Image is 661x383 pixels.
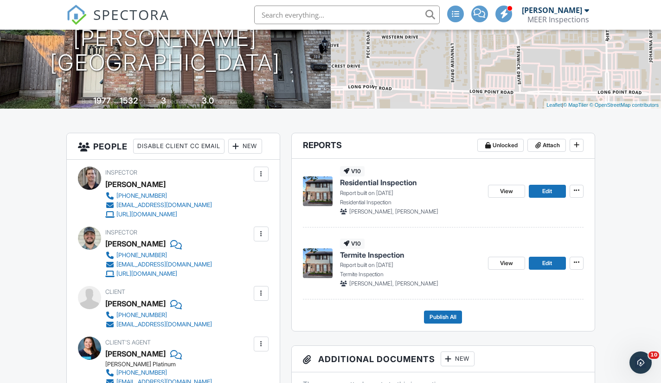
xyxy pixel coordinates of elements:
div: New [441,351,475,366]
span: 10 [648,351,659,359]
div: [PHONE_NUMBER] [116,252,167,259]
div: [EMAIL_ADDRESS][DOMAIN_NAME] [116,201,212,209]
a: [PHONE_NUMBER] [105,311,212,320]
div: [URL][DOMAIN_NAME] [116,270,177,278]
div: [URL][DOMAIN_NAME] [116,211,177,218]
div: 1532 [120,96,138,105]
a: [PHONE_NUMBER] [105,368,212,377]
a: [EMAIL_ADDRESS][DOMAIN_NAME] [105,260,212,269]
span: Inspector [105,169,137,176]
div: [EMAIL_ADDRESS][DOMAIN_NAME] [116,321,212,328]
a: [URL][DOMAIN_NAME] [105,269,212,279]
div: 1977 [93,96,111,105]
span: bathrooms [215,98,242,105]
a: [EMAIL_ADDRESS][DOMAIN_NAME] [105,201,212,210]
a: Leaflet [546,102,562,108]
a: SPECTORA [66,13,169,32]
div: [PERSON_NAME] Platinum [105,361,219,368]
div: [PHONE_NUMBER] [116,369,167,377]
div: Disable Client CC Email [133,139,225,154]
h3: Additional Documents [292,346,595,372]
iframe: Intercom live chat [629,351,652,374]
span: Built [82,98,92,105]
span: Client's Agent [105,339,151,346]
a: [EMAIL_ADDRESS][DOMAIN_NAME] [105,320,212,329]
div: [PERSON_NAME] [105,297,166,311]
div: [PERSON_NAME] [105,177,166,191]
span: Client [105,288,125,295]
div: 3 [161,96,166,105]
div: New [228,139,262,154]
div: [PERSON_NAME] [105,347,166,361]
div: [PHONE_NUMBER] [116,312,167,319]
a: [PHONE_NUMBER] [105,191,212,201]
span: Inspector [105,229,137,236]
span: SPECTORA [93,5,169,24]
img: The Best Home Inspection Software - Spectora [66,5,87,25]
a: © OpenStreetMap contributors [590,102,659,108]
div: [PERSON_NAME] [105,237,166,251]
span: sq. ft. [139,98,152,105]
span: bedrooms [167,98,193,105]
a: [URL][DOMAIN_NAME] [105,210,212,219]
h1: [STREET_ADDRESS][PERSON_NAME] [GEOGRAPHIC_DATA] [15,1,316,75]
div: [EMAIL_ADDRESS][DOMAIN_NAME] [116,261,212,268]
h3: People [67,133,280,160]
a: [PHONE_NUMBER] [105,251,212,260]
div: | [544,101,661,109]
div: 3.0 [202,96,214,105]
a: © MapTiler [563,102,588,108]
div: [PHONE_NUMBER] [116,192,167,200]
div: MEER Inspections [527,15,589,24]
input: Search everything... [254,6,440,24]
div: [PERSON_NAME] [522,6,582,15]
